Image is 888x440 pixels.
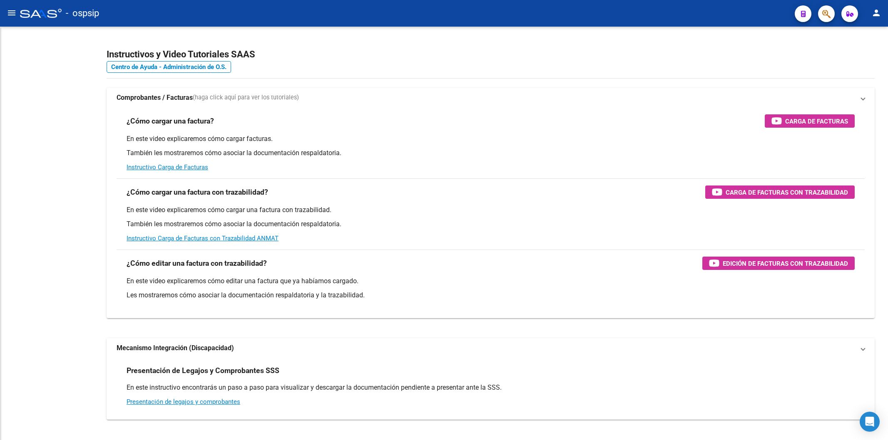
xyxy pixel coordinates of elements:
[127,115,214,127] h3: ¿Cómo cargar una factura?
[193,93,299,102] span: (haga click aquí para ver los tutoriales)
[117,93,193,102] strong: Comprobantes / Facturas
[66,4,99,22] span: - ospsip
[127,365,279,376] h3: Presentación de Legajos y Comprobantes SSS
[127,134,855,143] p: En este video explicaremos cómo cargar facturas.
[127,205,855,215] p: En este video explicaremos cómo cargar una factura con trazabilidad.
[107,358,875,420] div: Mecanismo Integración (Discapacidad)
[107,338,875,358] mat-expansion-panel-header: Mecanismo Integración (Discapacidad)
[127,383,855,392] p: En este instructivo encontrarás un paso a paso para visualizar y descargar la documentación pendi...
[726,187,848,198] span: Carga de Facturas con Trazabilidad
[127,235,279,242] a: Instructivo Carga de Facturas con Trazabilidad ANMAT
[107,47,875,62] h2: Instructivos y Video Tutoriales SAAS
[723,258,848,269] span: Edición de Facturas con Trazabilidad
[702,257,855,270] button: Edición de Facturas con Trazabilidad
[860,412,880,432] div: Open Intercom Messenger
[7,8,17,18] mat-icon: menu
[127,277,855,286] p: En este video explicaremos cómo editar una factura que ya habíamos cargado.
[871,8,881,18] mat-icon: person
[127,257,267,269] h3: ¿Cómo editar una factura con trazabilidad?
[705,185,855,199] button: Carga de Facturas con Trazabilidad
[127,163,208,171] a: Instructivo Carga de Facturas
[107,108,875,318] div: Comprobantes / Facturas(haga click aquí para ver los tutoriales)
[127,291,855,300] p: Les mostraremos cómo asociar la documentación respaldatoria y la trazabilidad.
[117,344,234,353] strong: Mecanismo Integración (Discapacidad)
[127,148,855,158] p: También les mostraremos cómo asociar la documentación respaldatoria.
[785,116,848,126] span: Carga de Facturas
[107,61,231,73] a: Centro de Ayuda - Administración de O.S.
[127,398,240,405] a: Presentación de legajos y comprobantes
[107,88,875,108] mat-expansion-panel-header: Comprobantes / Facturas(haga click aquí para ver los tutoriales)
[127,220,855,229] p: También les mostraremos cómo asociar la documentación respaldatoria.
[765,114,855,128] button: Carga de Facturas
[127,186,268,198] h3: ¿Cómo cargar una factura con trazabilidad?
